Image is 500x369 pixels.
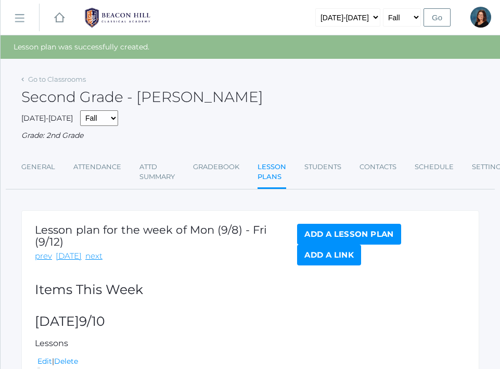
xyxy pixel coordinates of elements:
[35,339,466,348] h5: Lessons
[79,5,157,31] img: BHCALogos-05-308ed15e86a5a0abce9b8dd61676a3503ac9727e845dece92d48e8588c001991.png
[21,130,479,141] div: Grade: 2nd Grade
[85,250,102,262] a: next
[35,314,466,329] h2: [DATE]
[35,224,297,248] h1: Lesson plan for the week of Mon (9/8) - Fri (9/12)
[360,157,396,177] a: Contacts
[139,157,175,187] a: Attd Summary
[193,157,239,177] a: Gradebook
[73,157,121,177] a: Attendance
[415,157,454,177] a: Schedule
[37,356,466,367] div: |
[28,75,86,83] a: Go to Classrooms
[35,283,466,297] h2: Items This Week
[56,250,82,262] a: [DATE]
[297,245,361,265] a: Add a Link
[54,357,78,366] a: Delete
[79,313,105,329] span: 9/10
[37,357,52,366] a: Edit
[297,224,401,245] a: Add a Lesson Plan
[304,157,341,177] a: Students
[21,89,263,105] h2: Second Grade - [PERSON_NAME]
[470,7,491,28] div: Emily Balli
[258,157,286,189] a: Lesson Plans
[1,35,500,59] div: Lesson plan was successfully created.
[35,250,52,262] a: prev
[21,113,73,123] span: [DATE]-[DATE]
[21,157,55,177] a: General
[424,8,451,27] input: Go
